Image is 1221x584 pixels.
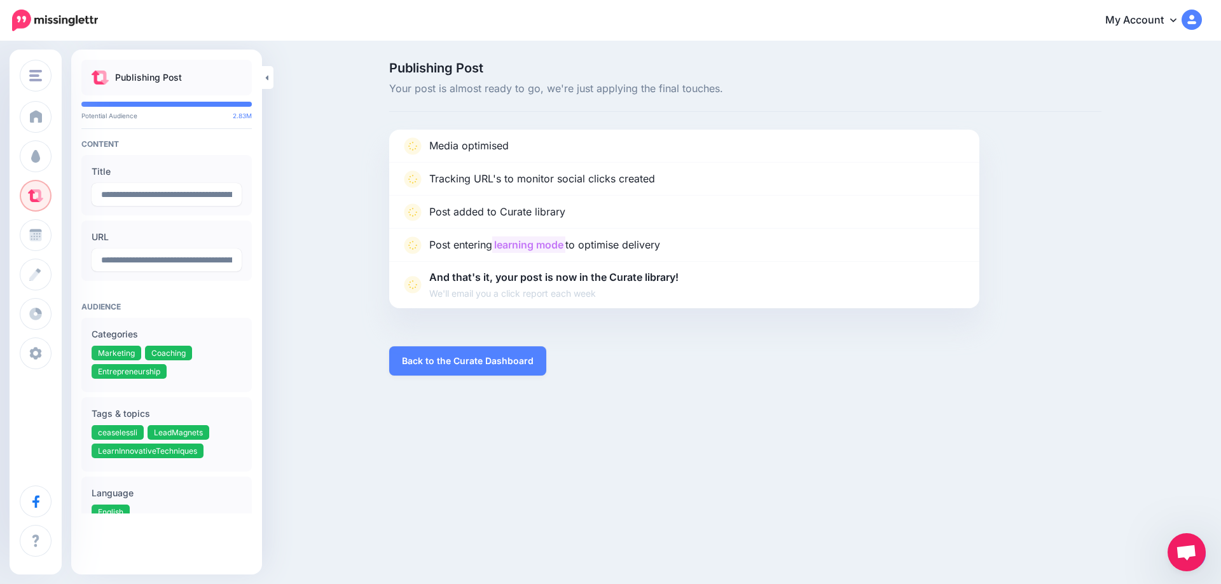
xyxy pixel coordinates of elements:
[389,62,1101,74] span: Publishing Post
[81,112,252,119] p: Potential Audience
[81,302,252,311] h4: Audience
[492,236,565,253] mark: learning mode
[429,171,655,187] p: Tracking URL's to monitor social clicks created
[92,486,242,501] label: Language
[12,10,98,31] img: Missinglettr
[389,346,546,376] a: Back to the Curate Dashboard
[429,237,660,254] p: Post entering to optimise delivery
[98,507,123,517] span: English
[429,204,565,221] p: Post added to Curate library
[98,367,160,376] span: Entrepreneurship
[429,286,679,301] span: We'll email you a click report each week
[92,229,242,245] label: URL
[98,348,135,358] span: Marketing
[429,269,679,301] p: And that's it, your post is now in the Curate library!
[92,164,242,179] label: Title
[92,406,242,421] label: Tags & topics
[233,112,252,119] span: 2.83M
[389,81,1101,97] span: Your post is almost ready to go, we're just applying the final touches.
[81,139,252,149] h4: Content
[429,138,509,154] p: Media optimised
[115,70,182,85] p: Publishing Post
[98,446,197,456] span: LearnInnovativeTechniques
[92,71,109,85] img: curate.png
[1093,5,1202,36] a: My Account
[151,348,186,358] span: Coaching
[98,428,137,437] span: ceaselessli
[29,70,42,81] img: menu.png
[1168,533,1206,571] div: Open chat
[92,327,242,342] label: Categories
[154,428,203,437] span: LeadMagnets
